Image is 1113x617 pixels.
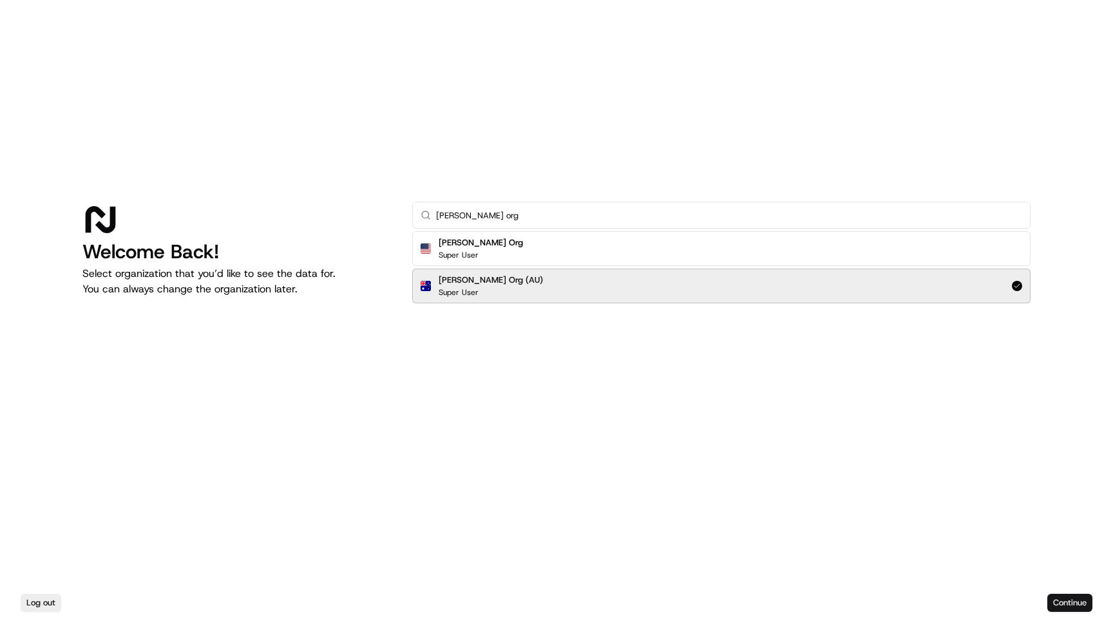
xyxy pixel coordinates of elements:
h1: Welcome Back! [82,240,392,263]
h2: [PERSON_NAME] Org [439,237,523,249]
div: Suggestions [412,229,1031,306]
p: Super User [439,287,479,298]
button: Log out [21,594,61,612]
h2: [PERSON_NAME] Org (AU) [439,274,543,286]
button: Continue [1047,594,1092,612]
p: Super User [439,250,479,260]
img: Flag of au [421,281,431,291]
img: Flag of us [421,243,431,254]
input: Type to search... [436,202,1022,228]
p: Select organization that you’d like to see the data for. You can always change the organization l... [82,266,392,297]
